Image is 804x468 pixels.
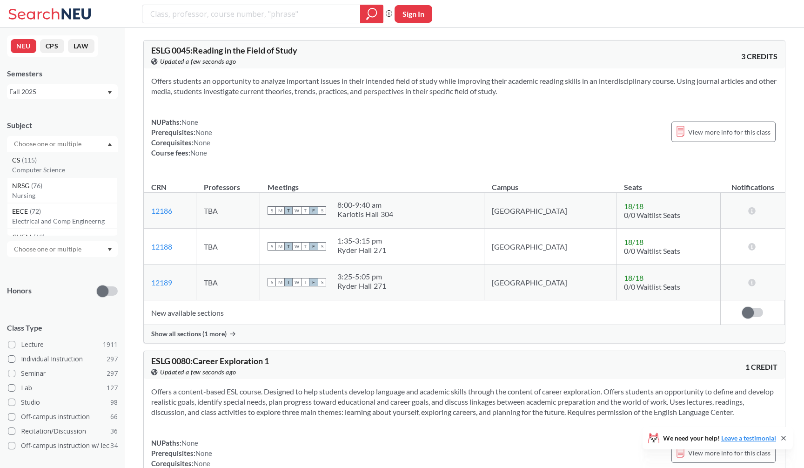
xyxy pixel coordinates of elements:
div: Fall 2025 [9,87,107,97]
span: 3 CREDITS [741,51,777,61]
div: Fall 2025Dropdown arrow [7,84,118,99]
span: 98 [110,397,118,407]
span: None [181,439,198,447]
span: S [318,242,326,251]
span: None [194,138,210,147]
button: Sign In [395,5,432,23]
span: F [309,206,318,215]
svg: Dropdown arrow [107,142,112,146]
span: S [268,242,276,251]
span: 127 [107,383,118,393]
a: 12188 [151,242,172,251]
span: T [301,206,309,215]
button: CPS [40,39,64,53]
span: We need your help! [663,435,776,441]
a: 12186 [151,206,172,215]
span: Show all sections (1 more) [151,330,227,338]
div: 1:35 - 3:15 pm [337,236,387,245]
button: NEU [11,39,36,53]
span: View more info for this class [688,126,770,138]
span: S [268,206,276,215]
label: Recitation/Discussion [8,425,118,437]
span: 0/0 Waitlist Seats [624,282,680,291]
span: 66 [110,412,118,422]
label: Lecture [8,339,118,351]
span: 18 / 18 [624,273,643,282]
label: Studio [8,396,118,408]
th: Professors [196,173,260,193]
span: 0/0 Waitlist Seats [624,246,680,255]
span: ESLG 0080 : Career Exploration 1 [151,356,269,366]
span: None [194,459,210,468]
div: magnifying glass [360,5,383,23]
td: TBA [196,265,260,300]
td: [GEOGRAPHIC_DATA] [484,193,616,229]
span: ( 76 ) [31,182,42,190]
span: None [181,118,198,126]
span: T [284,278,293,286]
span: View more info for this class [688,447,770,459]
a: 12189 [151,278,172,287]
span: T [301,278,309,286]
button: LAW [68,39,94,53]
th: Meetings [260,173,484,193]
label: Off-campus instruction [8,411,118,423]
p: Computer Science [12,165,117,175]
span: S [318,278,326,286]
span: ( 115 ) [22,156,37,164]
div: Semesters [7,68,118,79]
label: Seminar [8,367,118,380]
span: T [284,206,293,215]
span: 297 [107,354,118,364]
span: Updated a few seconds ago [160,56,236,67]
span: S [268,278,276,286]
span: None [195,128,212,136]
svg: Dropdown arrow [107,248,112,251]
div: Show all sections (1 more) [144,325,785,343]
div: NUPaths: Prerequisites: Corequisites: Course fees: [151,117,212,158]
span: 18 / 18 [624,237,643,246]
span: M [276,206,284,215]
span: W [293,278,301,286]
a: Leave a testimonial [721,434,776,442]
span: S [318,206,326,215]
span: 18 / 18 [624,202,643,210]
svg: magnifying glass [366,7,377,20]
span: None [190,149,207,157]
label: Off-campus instruction w/ lec [8,440,118,452]
span: CHEM [12,232,33,242]
div: CRN [151,182,167,192]
span: None [195,449,212,457]
input: Choose one or multiple [9,244,87,255]
section: Offers students an opportunity to analyze important issues in their intended field of study while... [151,76,777,96]
span: 1 CREDIT [745,362,777,372]
span: Updated a few seconds ago [160,367,236,377]
section: Offers a content-based ESL course. Designed to help students develop language and academic skills... [151,387,777,417]
span: 297 [107,368,118,379]
span: CS [12,155,22,165]
span: ESLG 0045 : Reading in the Field of Study [151,45,297,55]
span: Class Type [7,323,118,333]
div: Dropdown arrow [7,241,118,257]
input: Class, professor, course number, "phrase" [149,6,354,22]
span: F [309,242,318,251]
span: F [309,278,318,286]
td: TBA [196,229,260,265]
div: Subject [7,120,118,130]
div: 3:25 - 5:05 pm [337,272,387,281]
th: Seats [616,173,721,193]
p: Nursing [12,191,117,200]
div: Dropdown arrowCS(115)Computer ScienceNRSG(76)NursingEECE(72)Electrical and Comp EngineerngCHEM(69... [7,136,118,152]
div: Kariotis Hall 304 [337,210,393,219]
input: Choose one or multiple [9,138,87,149]
span: ( 72 ) [30,207,41,215]
span: T [284,242,293,251]
span: 36 [110,426,118,436]
span: W [293,242,301,251]
div: Ryder Hall 271 [337,281,387,291]
p: Honors [7,285,32,296]
span: 0/0 Waitlist Seats [624,210,680,219]
span: EECE [12,206,30,217]
td: New available sections [144,300,721,325]
span: W [293,206,301,215]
